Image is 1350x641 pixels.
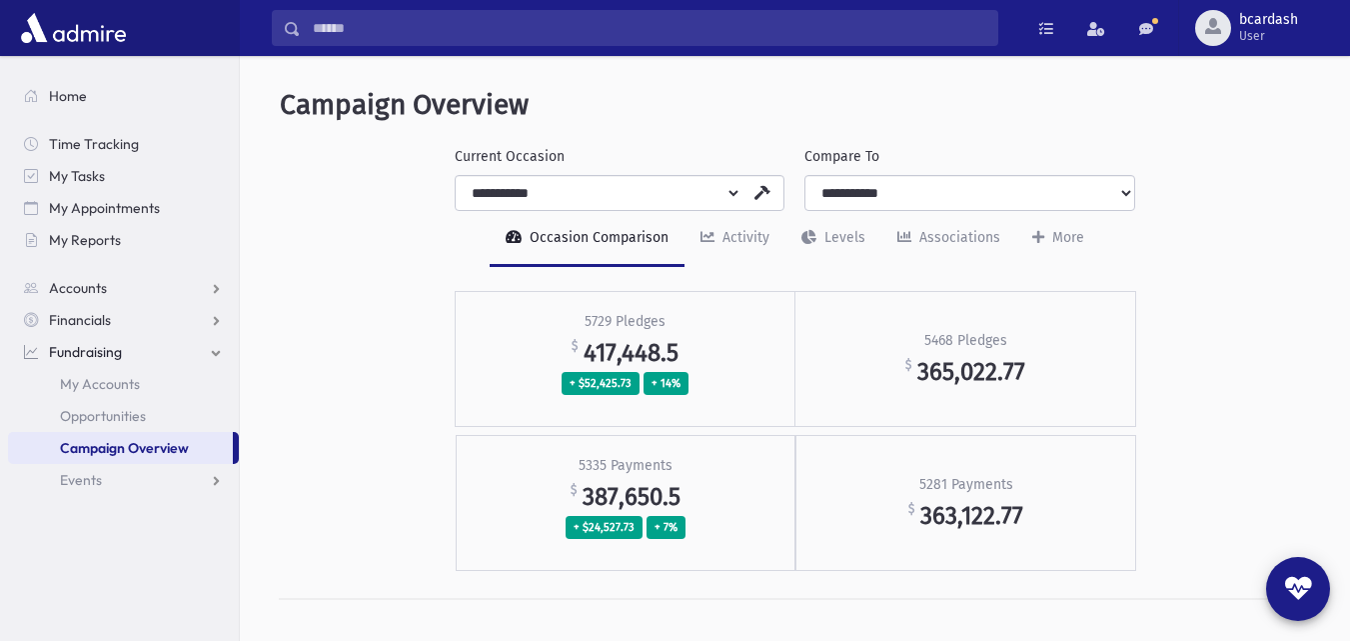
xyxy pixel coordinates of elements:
span: Financials [49,311,111,329]
sup: $ [572,339,578,353]
sup: $ [905,358,911,372]
span: Home [49,87,87,105]
a: Events [8,464,239,496]
a: 5335 Payments $ 387,650.5 + $24,527.73 + 7% 5281 Payments $ 363,122.77 [456,435,1136,571]
span: Campaign Overview [280,88,529,121]
label: Current Occasion [455,146,565,167]
span: 387,650.5 [583,482,680,510]
a: 5729 Pledges $ 417,448.5 + $52,425.73 + 14% 5468 Pledges $ 365,022.77 [456,291,1136,427]
span: User [1239,28,1298,44]
span: My Appointments [49,199,160,217]
h2: 5281 Payments [919,477,1013,494]
sup: $ [908,502,914,516]
a: Levels [785,211,881,267]
a: Home [8,80,239,112]
div: Occasion Comparison [526,229,669,246]
span: 363,122.77 [920,502,1023,530]
div: More [1048,229,1084,246]
h2: 5468 Pledges [924,333,1007,350]
a: My Appointments [8,192,239,224]
span: 365,022.77 [917,358,1025,386]
span: Opportunities [60,407,146,425]
a: Campaign Overview [8,432,233,464]
input: Search [301,10,997,46]
span: 417,448.5 [584,338,678,366]
a: Associations [881,211,1016,267]
a: Activity [684,211,785,267]
span: Time Tracking [49,135,139,153]
h2: 5729 Pledges [585,314,666,331]
sup: $ [571,483,577,497]
a: Occasion Comparison [490,211,684,267]
a: My Tasks [8,160,239,192]
span: + $24,527.73 [566,516,643,539]
a: Financials [8,304,239,336]
a: Opportunities [8,400,239,432]
span: Accounts [49,279,107,297]
a: More [1016,211,1100,267]
span: Campaign Overview [60,439,189,457]
span: + 14% [644,372,688,395]
div: Activity [718,229,769,246]
div: Associations [915,229,1000,246]
span: bcardash [1239,12,1298,28]
div: Levels [820,229,865,246]
span: Events [60,471,102,489]
span: My Tasks [49,167,105,185]
span: + 7% [647,516,685,539]
a: Fundraising [8,336,239,368]
a: Time Tracking [8,128,239,160]
a: Accounts [8,272,239,304]
span: Fundraising [49,343,122,361]
label: Compare To [804,146,879,167]
span: My Reports [49,231,121,249]
span: My Accounts [60,375,140,393]
span: + $52,425.73 [562,372,640,395]
h2: 5335 Payments [579,458,673,475]
img: AdmirePro [16,8,131,48]
a: My Reports [8,224,239,256]
a: My Accounts [8,368,239,400]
